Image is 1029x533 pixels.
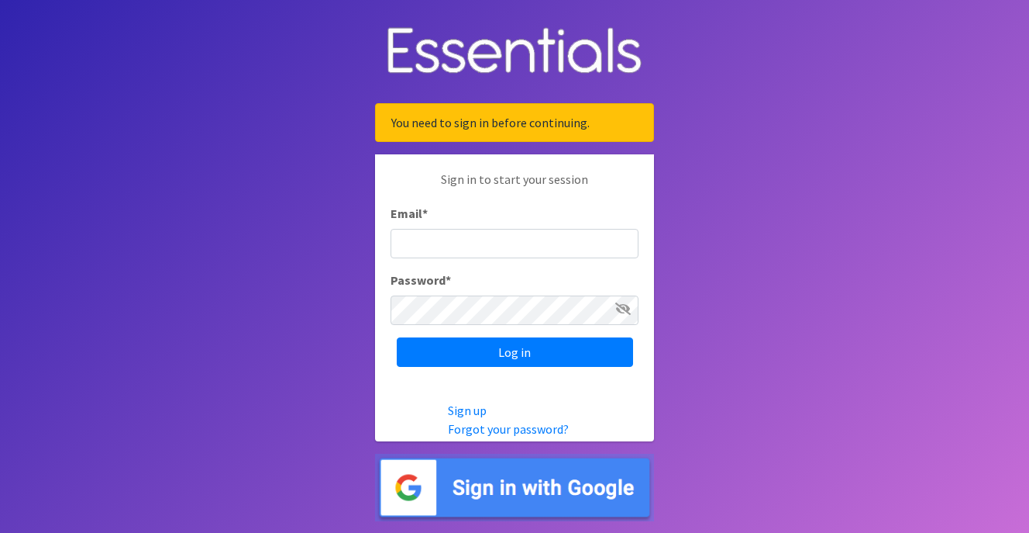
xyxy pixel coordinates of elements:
abbr: required [422,206,428,221]
input: Log in [397,337,633,367]
a: Sign up [448,403,487,418]
div: You need to sign in before continuing. [375,103,654,142]
label: Email [391,204,428,223]
label: Password [391,271,451,289]
p: Sign in to start your session [391,170,638,204]
img: Sign in with Google [375,454,654,521]
a: Forgot your password? [448,421,569,437]
img: Human Essentials [375,12,654,92]
abbr: required [446,272,451,288]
